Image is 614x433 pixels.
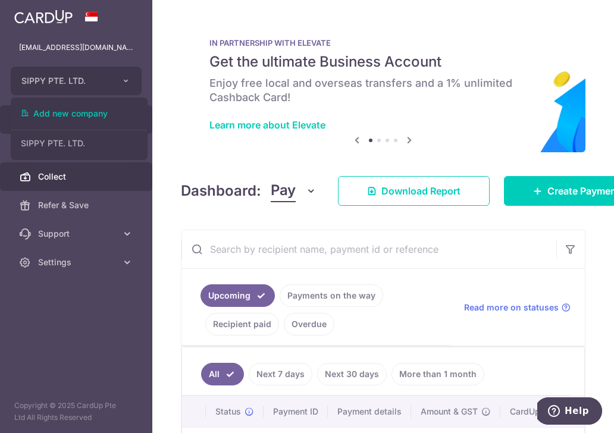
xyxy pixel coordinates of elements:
span: SIPPY PTE. LTD. [21,75,109,87]
span: Read more on statuses [464,302,559,313]
a: Download Report [338,176,490,206]
h6: Enjoy free local and overseas transfers and a 1% unlimited Cashback Card! [209,76,557,105]
span: Collect [38,171,117,183]
span: Download Report [381,184,460,198]
button: SIPPY PTE. LTD. [11,67,142,95]
a: Recipient paid [205,313,279,335]
img: CardUp [14,10,73,24]
span: Refer & Save [38,199,117,211]
p: [EMAIL_ADDRESS][DOMAIN_NAME] [19,42,133,54]
span: Help [27,8,52,19]
a: Next 30 days [317,363,387,385]
h5: Get the ultimate Business Account [209,52,557,71]
p: IN PARTNERSHIP WITH ELEVATE [209,38,557,48]
a: SIPPY PTE. LTD. [11,133,147,154]
a: Learn more about Elevate [209,119,325,131]
a: Read more on statuses [464,302,571,313]
span: CardUp fee [510,406,555,418]
span: Support [38,228,117,240]
th: Payment details [328,396,411,427]
span: Amount & GST [421,406,478,418]
iframe: Opens a widget where you can find more information [537,397,602,427]
h4: Dashboard: [181,180,261,202]
span: Settings [38,256,117,268]
span: Status [215,406,241,418]
button: Pay [271,180,317,202]
a: All [201,363,244,385]
a: Next 7 days [249,363,312,385]
img: Renovation banner [181,19,585,152]
span: Pay [271,180,296,202]
a: Payments on the way [280,284,383,307]
input: Search by recipient name, payment id or reference [181,230,556,268]
a: Upcoming [201,284,275,307]
a: Overdue [284,313,334,335]
a: More than 1 month [391,363,484,385]
th: Payment ID [264,396,328,427]
a: Add new company [11,103,147,124]
ul: SIPPY PTE. LTD. [11,98,148,160]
